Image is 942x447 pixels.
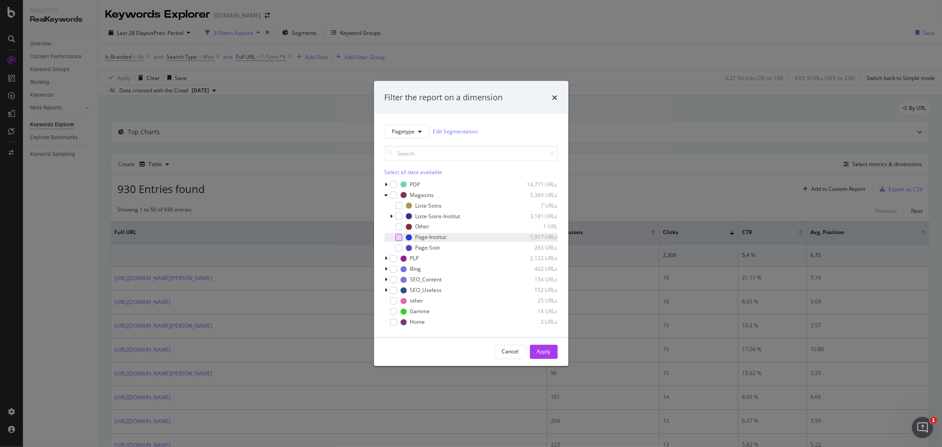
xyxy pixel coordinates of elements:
div: times [552,92,558,103]
div: 2,122 URLs [515,255,558,262]
div: Apply [537,348,551,356]
button: Apply [530,345,558,359]
div: 3,181 URLs [515,212,558,220]
iframe: Intercom live chat [912,417,933,438]
div: PDP [410,181,420,188]
div: Magasins [410,191,434,199]
a: Edit Segmentation [433,127,478,136]
div: Cancel [502,348,519,356]
div: 154 URLs [515,276,558,284]
div: 7 URLs [515,202,558,209]
button: Cancel [495,345,526,359]
div: 2 URLs [515,318,558,326]
div: 1 URL [515,223,558,231]
div: 5,369 URLs [515,191,558,199]
div: Page-Soin [416,244,440,252]
div: Page-Institut [416,234,446,241]
input: Search [385,145,558,161]
div: Filter the report on a dimension [385,92,503,103]
div: 14 URLs [515,308,558,315]
div: Gamme [410,308,430,315]
div: other [410,297,424,305]
div: 1,917 URLs [515,234,558,241]
div: SEO_Content [410,276,442,284]
div: Other [416,223,430,231]
div: PLP [410,255,419,262]
div: Liste-Soins-Institut [416,212,461,220]
div: 402 URLs [515,265,558,273]
div: 14,771 URLs [515,181,558,188]
div: modal [374,81,568,366]
div: 263 URLs [515,244,558,252]
div: Select all data available [385,168,558,175]
div: Home [410,318,425,326]
div: 152 URLs [515,287,558,294]
div: Blog [410,265,421,273]
span: Pagetype [392,128,415,135]
div: Liste-Soins [416,202,442,209]
span: 1 [930,417,937,424]
div: SEO_Useless [410,287,442,294]
div: 25 URLs [515,297,558,305]
button: Pagetype [385,124,430,138]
